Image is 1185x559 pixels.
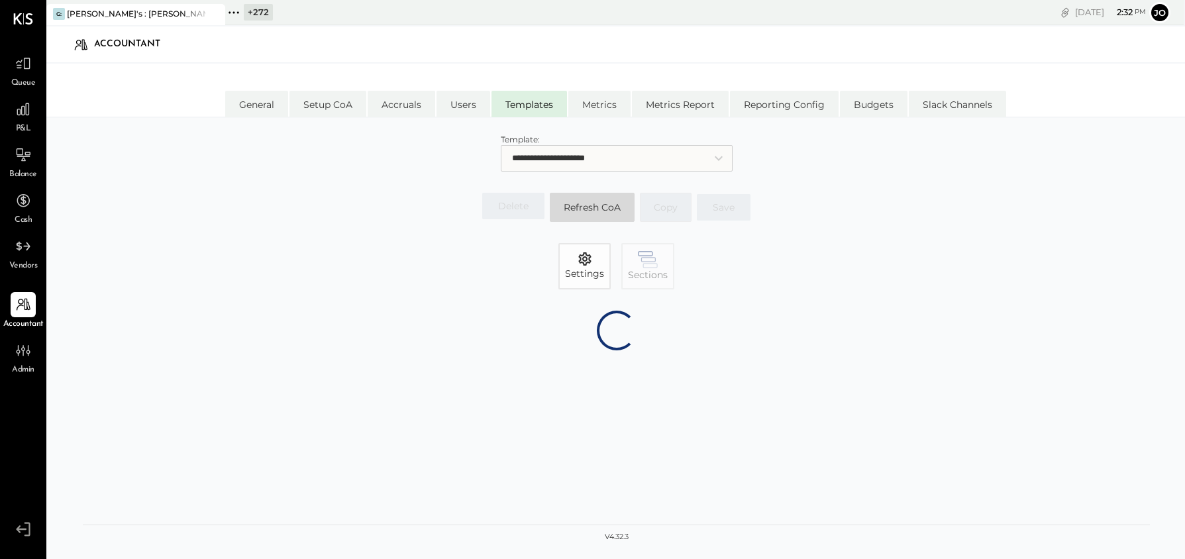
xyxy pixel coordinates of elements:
[730,91,839,117] li: Reporting Config
[3,319,44,330] span: Accountant
[840,91,907,117] li: Budgets
[289,91,366,117] li: Setup CoA
[482,193,544,219] button: Delete
[1,234,46,272] a: Vendors
[697,194,750,221] button: Save
[491,91,567,117] li: Templates
[1,292,46,330] a: Accountant
[67,8,205,19] div: [PERSON_NAME]'s : [PERSON_NAME]'s
[368,91,435,117] li: Accruals
[225,91,288,117] li: General
[1,51,46,89] a: Queue
[1149,2,1170,23] button: Jo
[501,134,540,144] span: Template:
[558,243,611,289] button: Settings
[16,123,31,135] span: P&L
[632,91,729,117] li: Metrics Report
[621,243,674,289] button: Sections
[11,77,36,89] span: Queue
[1,188,46,227] a: Cash
[53,8,65,20] div: G:
[1,97,46,135] a: P&L
[550,193,635,222] button: Refresh CoA
[565,267,604,280] span: Settings
[1,142,46,181] a: Balance
[1075,6,1146,19] div: [DATE]
[94,34,174,55] div: Accountant
[640,193,692,222] button: Copy
[1058,5,1072,19] div: copy link
[568,91,631,117] li: Metrics
[9,169,37,181] span: Balance
[9,260,38,272] span: Vendors
[1,338,46,376] a: Admin
[437,91,490,117] li: Users
[605,532,629,542] div: v 4.32.3
[909,91,1006,117] li: Slack Channels
[15,215,32,227] span: Cash
[628,268,668,281] span: Sections
[244,4,273,21] div: + 272
[12,364,34,376] span: Admin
